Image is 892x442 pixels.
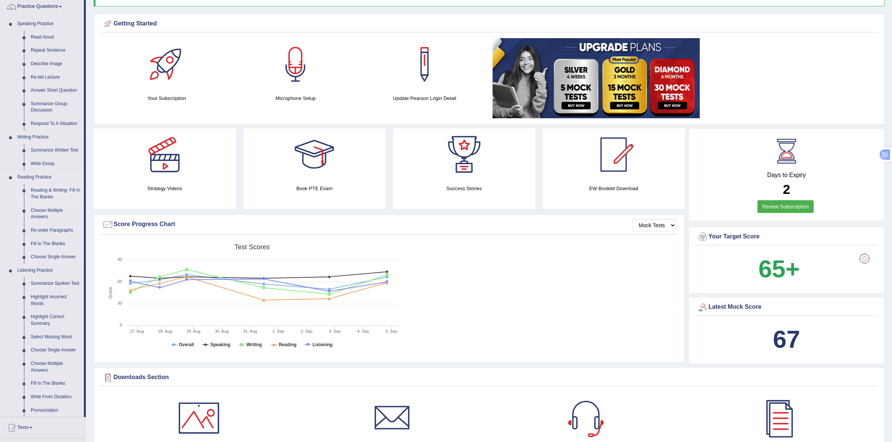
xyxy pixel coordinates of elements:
[0,417,86,436] a: Tests
[27,237,84,251] a: Fill In The Blanks
[543,185,685,192] h4: EW Booklet Download
[130,329,144,333] tspan: 27. Aug
[27,184,84,204] a: Reading & Writing: Fill In The Blanks
[118,279,122,284] text: 60
[247,342,262,347] tspan: Writing
[102,372,876,383] div: Downloads Section
[385,329,397,333] tspan: 5. Sep
[697,172,876,179] h4: Days to Expiry
[27,310,84,330] a: Highlight Correct Summary
[329,329,341,333] tspan: 3. Sep
[27,290,84,310] a: Highlight Incorrect Words
[14,17,84,31] a: Speaking Practice
[215,329,229,333] tspan: 30. Aug
[27,144,84,157] a: Summarize Written Text
[393,185,535,192] h4: Success Stories
[27,404,84,417] a: Pronunciation
[108,287,113,299] tspan: Score
[27,390,84,404] a: Write From Dictation
[179,342,194,347] tspan: Overall
[272,329,284,333] tspan: 1. Sep
[758,200,814,213] a: Renew Subscription
[158,329,172,333] tspan: 28. Aug
[364,94,485,102] h4: Update Pearson Login Detail
[759,255,800,283] b: 65+
[187,329,200,333] tspan: 29. Aug
[300,329,312,333] tspan: 2. Sep
[27,31,84,44] a: Read Aloud
[27,224,84,237] a: Re-order Paragraphs
[102,18,876,30] div: Getting Started
[27,277,84,290] a: Summarize Spoken Text
[697,231,876,243] div: Your Target Score
[27,357,84,377] a: Choose Multiple Answers
[244,185,386,192] h4: Book PTE Exam
[120,323,122,327] text: 0
[27,344,84,357] a: Choose Single Answer
[27,84,84,97] a: Answer Short Question
[27,157,84,171] a: Write Essay
[279,342,296,347] tspan: Reading
[27,57,84,71] a: Describe Image
[493,38,700,118] img: small5.jpg
[27,97,84,117] a: Summarize Group Discussion
[235,243,270,251] tspan: Test scores
[243,329,257,333] tspan: 31. Aug
[357,329,369,333] tspan: 4. Sep
[94,185,236,192] h4: Strategy Videos
[118,257,122,262] text: 90
[27,250,84,264] a: Choose Single Answer
[27,71,84,84] a: Re-tell Lecture
[27,330,84,344] a: Select Missing Word
[118,301,122,305] text: 30
[106,94,227,102] h4: Your Subscription
[312,342,332,347] tspan: Listening
[27,204,84,224] a: Choose Multiple Answers
[27,117,84,131] a: Respond To A Situation
[773,326,800,353] b: 67
[783,182,790,196] b: 2
[14,131,84,144] a: Writing Practice
[235,94,356,102] h4: Microphone Setup
[102,219,676,230] div: Score Progress Chart
[14,171,84,184] a: Reading Practice
[697,302,876,313] div: Latest Mock Score
[210,342,230,347] tspan: Speaking
[27,44,84,57] a: Repeat Sentence
[14,264,84,277] a: Listening Practice
[27,377,84,390] a: Fill In The Blanks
